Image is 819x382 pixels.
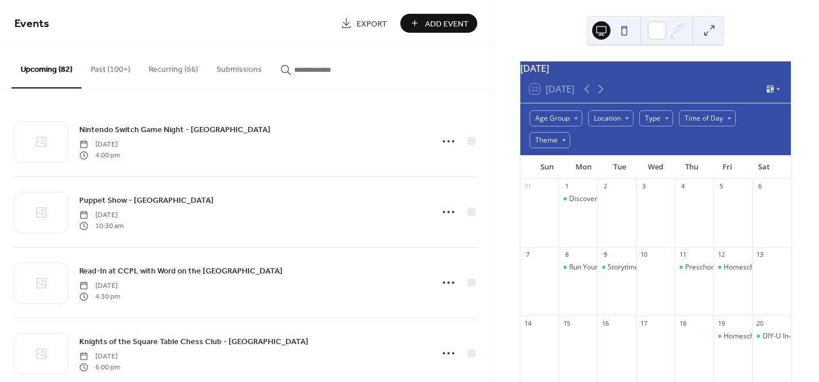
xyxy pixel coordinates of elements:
button: Past (100+) [82,47,140,87]
div: Wed [638,156,674,179]
div: Thu [674,156,710,179]
div: Mon [565,156,601,179]
div: Preschool Story Hour - Taylor Center of Natural History [675,263,713,272]
div: 8 [562,250,571,259]
div: 9 [601,250,609,259]
div: 11 [678,250,687,259]
div: 14 [524,319,532,327]
span: Puppet Show - [GEOGRAPHIC_DATA] [79,195,214,207]
div: Sun [530,156,566,179]
div: Storytime - Schoolhouse 7 Cafe [608,263,708,272]
div: Homeschool Hikers - Cool Creek Nature Center [713,263,752,272]
div: 31 [524,182,532,191]
a: Puppet Show - [GEOGRAPHIC_DATA] [79,194,214,207]
span: Nintendo Switch Game Night - [GEOGRAPHIC_DATA] [79,124,271,136]
div: 3 [640,182,648,191]
a: Read-In at CCPL with Word on the [GEOGRAPHIC_DATA] [79,264,283,277]
div: 17 [640,319,648,327]
span: [DATE] [79,352,120,362]
div: 10 [640,250,648,259]
div: 15 [562,319,571,327]
div: Discovery Time - [GEOGRAPHIC_DATA] [569,194,694,204]
div: 20 [756,319,764,327]
span: Export [357,18,387,30]
div: [DATE] [520,61,791,75]
div: 6 [756,182,764,191]
div: 16 [601,319,609,327]
div: Run Your Way - Taylor Center of Natural History [559,263,597,272]
div: 2 [601,182,609,191]
span: [DATE] [79,140,120,150]
a: Nintendo Switch Game Night - [GEOGRAPHIC_DATA] [79,123,271,136]
span: 6:00 pm [79,362,120,372]
div: 1 [562,182,571,191]
a: Knights of the Square Table Chess Club - [GEOGRAPHIC_DATA] [79,335,308,348]
div: Run Your Way - [PERSON_NAME] Center of Natural History [569,263,755,272]
span: Events [14,13,49,35]
div: Tue [601,156,638,179]
div: Fri [709,156,745,179]
div: 18 [678,319,687,327]
span: 4:00 pm [79,150,120,160]
div: 19 [717,319,725,327]
span: [DATE] [79,210,123,221]
div: 5 [717,182,725,191]
div: 7 [524,250,532,259]
button: Recurring (66) [140,47,207,87]
button: Submissions [207,47,271,87]
span: [DATE] [79,281,120,291]
div: 12 [717,250,725,259]
span: 10:30 am [79,221,123,231]
div: 13 [756,250,764,259]
span: Add Event [425,18,469,30]
div: Discovery Time - Sheridan Library [559,194,597,204]
span: 4:30 pm [79,291,120,302]
div: 4 [678,182,687,191]
span: Read-In at CCPL with Word on the [GEOGRAPHIC_DATA] [79,265,283,277]
div: Storytime - Schoolhouse 7 Cafe [597,263,636,272]
button: Add Event [400,14,477,33]
a: Export [332,14,396,33]
button: Upcoming (82) [11,47,82,88]
div: Sat [745,156,782,179]
span: Knights of the Square Table Chess Club - [GEOGRAPHIC_DATA] [79,336,308,348]
div: DIY-U In-Store Kids Workshops - Lowe's [752,331,791,341]
div: Homeschool Outdoor Skills Academy - Morse Park & Beach [713,331,752,341]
